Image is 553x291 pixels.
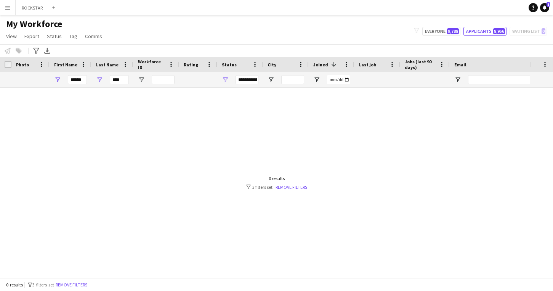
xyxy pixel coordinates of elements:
input: City Filter Input [281,75,304,84]
span: Rating [184,62,198,68]
button: Everyone9,788 [422,27,460,36]
input: Joined Filter Input [327,75,350,84]
span: Comms [85,33,102,40]
a: Comms [82,31,105,41]
a: Tag [66,31,80,41]
span: First Name [54,62,77,68]
button: Open Filter Menu [454,76,461,83]
span: 8,956 [493,28,505,34]
span: Last Name [96,62,119,68]
span: Photo [16,62,29,68]
button: Open Filter Menu [268,76,274,83]
button: Remove filters [54,281,89,289]
div: 3 filters set [246,184,307,190]
button: Open Filter Menu [96,76,103,83]
span: 3 filters set [32,282,54,288]
span: 1 [547,2,550,7]
app-action-btn: Export XLSX [43,46,52,55]
span: Status [47,33,62,40]
span: City [268,62,276,68]
input: Workforce ID Filter Input [152,75,175,84]
a: Remove filters [276,184,307,190]
span: Export [24,33,39,40]
button: Open Filter Menu [138,76,145,83]
span: Workforce ID [138,59,165,70]
button: Open Filter Menu [54,76,61,83]
span: Joined [313,62,328,68]
span: Last job [359,62,376,68]
a: Status [44,31,65,41]
span: Email [454,62,466,68]
input: Column with Header Selection [5,61,11,68]
span: My Workforce [6,18,62,30]
a: Export [21,31,42,41]
span: View [6,33,17,40]
span: Jobs (last 90 days) [405,59,436,70]
input: First Name Filter Input [68,75,87,84]
span: Status [222,62,237,68]
button: Applicants8,956 [463,27,507,36]
button: ROCKSTAR [16,0,49,15]
a: 1 [540,3,549,12]
app-action-btn: Advanced filters [32,46,41,55]
a: View [3,31,20,41]
input: Last Name Filter Input [110,75,129,84]
div: 0 results [246,175,307,181]
button: Open Filter Menu [222,76,229,83]
span: Tag [69,33,77,40]
span: 9,788 [447,28,459,34]
button: Open Filter Menu [313,76,320,83]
